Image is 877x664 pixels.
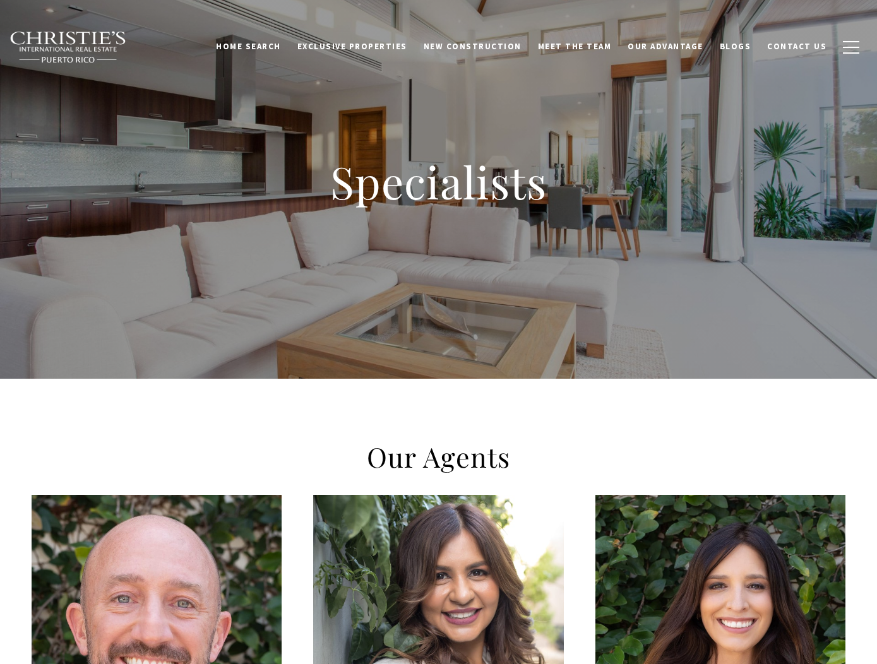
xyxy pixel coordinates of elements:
a: New Construction [415,35,530,59]
img: Christie's International Real Estate black text logo [9,31,127,64]
a: Our Advantage [619,35,712,59]
span: Our Advantage [628,41,703,52]
a: Blogs [712,35,760,59]
a: Home Search [208,35,289,59]
a: Exclusive Properties [289,35,415,59]
span: New Construction [424,41,522,52]
a: Meet the Team [530,35,620,59]
span: Contact Us [767,41,826,52]
h1: Specialists [186,154,691,210]
span: Exclusive Properties [297,41,407,52]
h2: Our Agents [167,439,710,475]
span: Blogs [720,41,751,52]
